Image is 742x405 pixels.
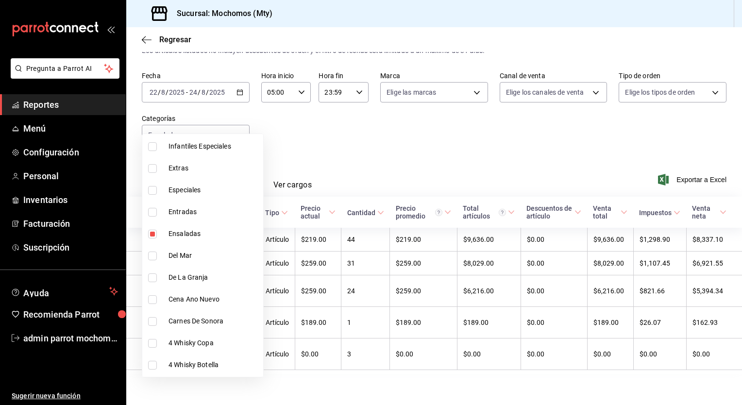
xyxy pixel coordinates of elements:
[169,360,259,370] span: 4 Whisky Botella
[169,229,259,239] span: Ensaladas
[169,207,259,217] span: Entradas
[169,316,259,326] span: Carnes De Sonora
[169,141,259,152] span: Infantiles Especiales
[169,185,259,195] span: Especiales
[169,163,259,173] span: Extras
[169,294,259,304] span: Cena Ano Nuevo
[169,251,259,261] span: Del Mar
[169,272,259,283] span: De La Granja
[169,338,259,348] span: 4 Whisky Copa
